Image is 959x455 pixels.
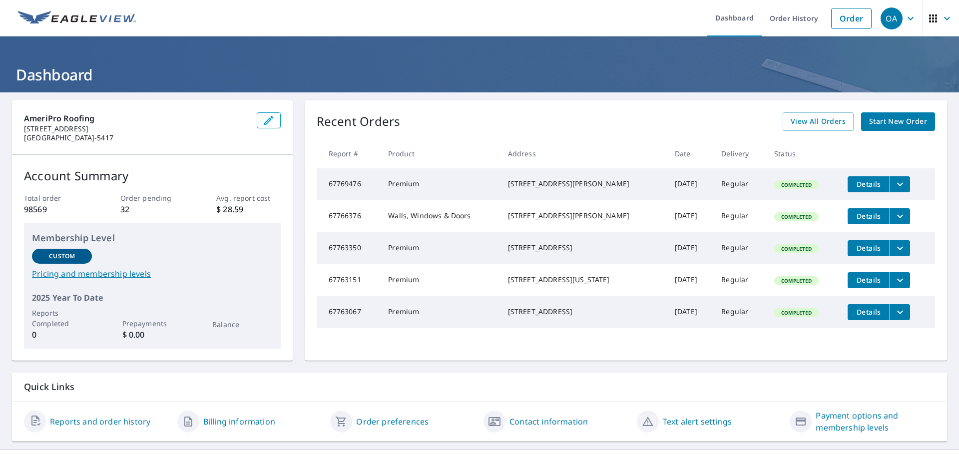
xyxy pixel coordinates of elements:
[24,203,88,215] p: 98569
[854,275,884,285] span: Details
[509,416,588,428] a: Contact information
[663,416,732,428] a: Text alert settings
[713,168,766,200] td: Regular
[18,11,136,26] img: EV Logo
[380,168,499,200] td: Premium
[24,381,935,393] p: Quick Links
[216,203,280,215] p: $ 28.59
[854,307,884,317] span: Details
[24,133,249,142] p: [GEOGRAPHIC_DATA]-5417
[816,410,935,434] a: Payment options and membership levels
[848,176,890,192] button: detailsBtn-67769476
[380,139,499,168] th: Product
[713,264,766,296] td: Regular
[713,139,766,168] th: Delivery
[869,115,927,128] span: Start New Order
[667,168,713,200] td: [DATE]
[881,7,903,29] div: OA
[508,307,659,317] div: [STREET_ADDRESS]
[50,416,150,428] a: Reports and order history
[380,200,499,232] td: Walls, Windows & Doors
[791,115,846,128] span: View All Orders
[317,112,401,131] p: Recent Orders
[317,200,381,232] td: 67766376
[317,296,381,328] td: 67763067
[667,139,713,168] th: Date
[380,296,499,328] td: Premium
[861,112,935,131] a: Start New Order
[120,203,184,215] p: 32
[508,211,659,221] div: [STREET_ADDRESS][PERSON_NAME]
[317,264,381,296] td: 67763151
[831,8,872,29] a: Order
[500,139,667,168] th: Address
[667,264,713,296] td: [DATE]
[890,240,910,256] button: filesDropdownBtn-67763350
[890,176,910,192] button: filesDropdownBtn-67769476
[890,208,910,224] button: filesDropdownBtn-67766376
[775,277,818,284] span: Completed
[713,296,766,328] td: Regular
[32,329,92,341] p: 0
[848,208,890,224] button: detailsBtn-67766376
[122,318,182,329] p: Prepayments
[32,231,273,245] p: Membership Level
[854,243,884,253] span: Details
[766,139,840,168] th: Status
[667,296,713,328] td: [DATE]
[848,272,890,288] button: detailsBtn-67763151
[49,252,75,261] p: Custom
[122,329,182,341] p: $ 0.00
[508,179,659,189] div: [STREET_ADDRESS][PERSON_NAME]
[380,232,499,264] td: Premium
[508,243,659,253] div: [STREET_ADDRESS]
[775,181,818,188] span: Completed
[667,232,713,264] td: [DATE]
[32,292,273,304] p: 2025 Year To Date
[775,213,818,220] span: Completed
[32,308,92,329] p: Reports Completed
[854,179,884,189] span: Details
[212,319,272,330] p: Balance
[24,167,281,185] p: Account Summary
[24,124,249,133] p: [STREET_ADDRESS]
[890,304,910,320] button: filesDropdownBtn-67763067
[32,268,273,280] a: Pricing and membership levels
[24,112,249,124] p: AmeriPro Roofing
[854,211,884,221] span: Details
[317,139,381,168] th: Report #
[783,112,854,131] a: View All Orders
[12,64,947,85] h1: Dashboard
[216,193,280,203] p: Avg. report cost
[203,416,275,428] a: Billing information
[713,232,766,264] td: Regular
[120,193,184,203] p: Order pending
[380,264,499,296] td: Premium
[775,245,818,252] span: Completed
[356,416,429,428] a: Order preferences
[317,232,381,264] td: 67763350
[848,240,890,256] button: detailsBtn-67763350
[775,309,818,316] span: Completed
[508,275,659,285] div: [STREET_ADDRESS][US_STATE]
[713,200,766,232] td: Regular
[24,193,88,203] p: Total order
[848,304,890,320] button: detailsBtn-67763067
[890,272,910,288] button: filesDropdownBtn-67763151
[317,168,381,200] td: 67769476
[667,200,713,232] td: [DATE]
